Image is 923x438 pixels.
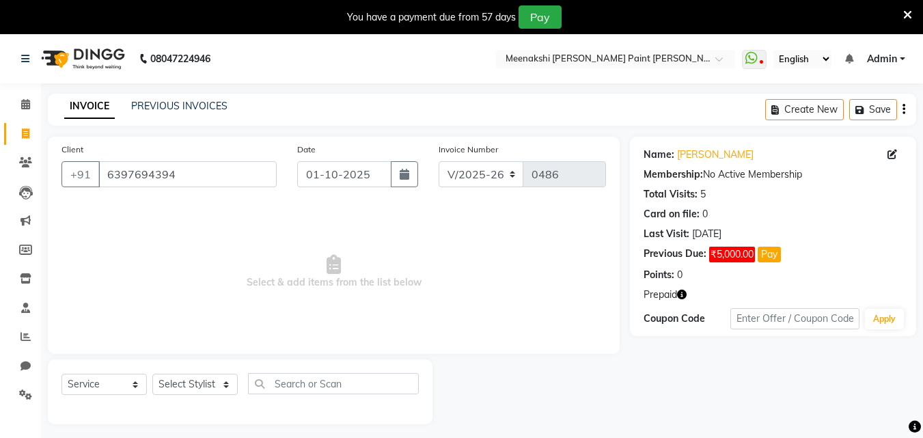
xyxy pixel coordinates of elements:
[131,100,228,112] a: PREVIOUS INVOICES
[644,148,674,162] div: Name:
[758,247,781,262] button: Pay
[644,312,730,326] div: Coupon Code
[867,52,897,66] span: Admin
[64,94,115,119] a: INVOICE
[297,143,316,156] label: Date
[730,308,859,329] input: Enter Offer / Coupon Code
[644,247,706,262] div: Previous Due:
[765,99,844,120] button: Create New
[150,40,210,78] b: 08047224946
[849,99,897,120] button: Save
[61,161,100,187] button: +91
[644,268,674,282] div: Points:
[644,288,677,302] span: Prepaid
[709,247,755,262] span: ₹5,000.00
[644,167,903,182] div: No Active Membership
[865,309,904,329] button: Apply
[692,227,721,241] div: [DATE]
[61,204,606,340] span: Select & add items from the list below
[644,227,689,241] div: Last Visit:
[700,187,706,202] div: 5
[61,143,83,156] label: Client
[644,187,698,202] div: Total Visits:
[35,40,128,78] img: logo
[248,373,419,394] input: Search or Scan
[677,148,754,162] a: [PERSON_NAME]
[702,207,708,221] div: 0
[347,10,516,25] div: You have a payment due from 57 days
[98,161,277,187] input: Search by Name/Mobile/Email/Code
[677,268,683,282] div: 0
[644,207,700,221] div: Card on file:
[439,143,498,156] label: Invoice Number
[644,167,703,182] div: Membership:
[519,5,562,29] button: Pay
